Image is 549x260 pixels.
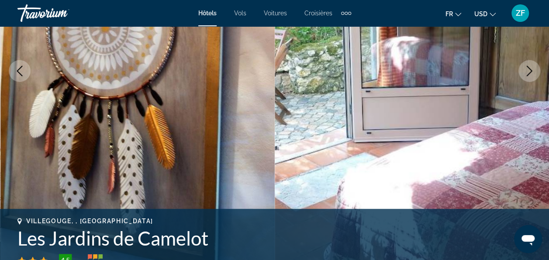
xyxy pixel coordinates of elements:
button: Previous image [9,60,31,82]
button: Change language [445,7,461,20]
button: User Menu [509,4,532,22]
button: Next image [518,60,540,82]
span: ZF [516,9,525,18]
a: Croisières [304,10,332,17]
a: Vols [234,10,246,17]
a: Travorium [17,2,105,25]
button: Change currency [474,7,496,20]
span: Villegouge, , [GEOGRAPHIC_DATA] [26,218,153,225]
iframe: Bouton de lancement de la fenêtre de messagerie [514,225,542,253]
a: Voitures [264,10,287,17]
span: fr [445,11,453,18]
button: Extra navigation items [341,6,351,20]
a: Hôtels [198,10,217,17]
h1: Les Jardins de Camelot [17,227,532,249]
span: USD [474,11,487,18]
